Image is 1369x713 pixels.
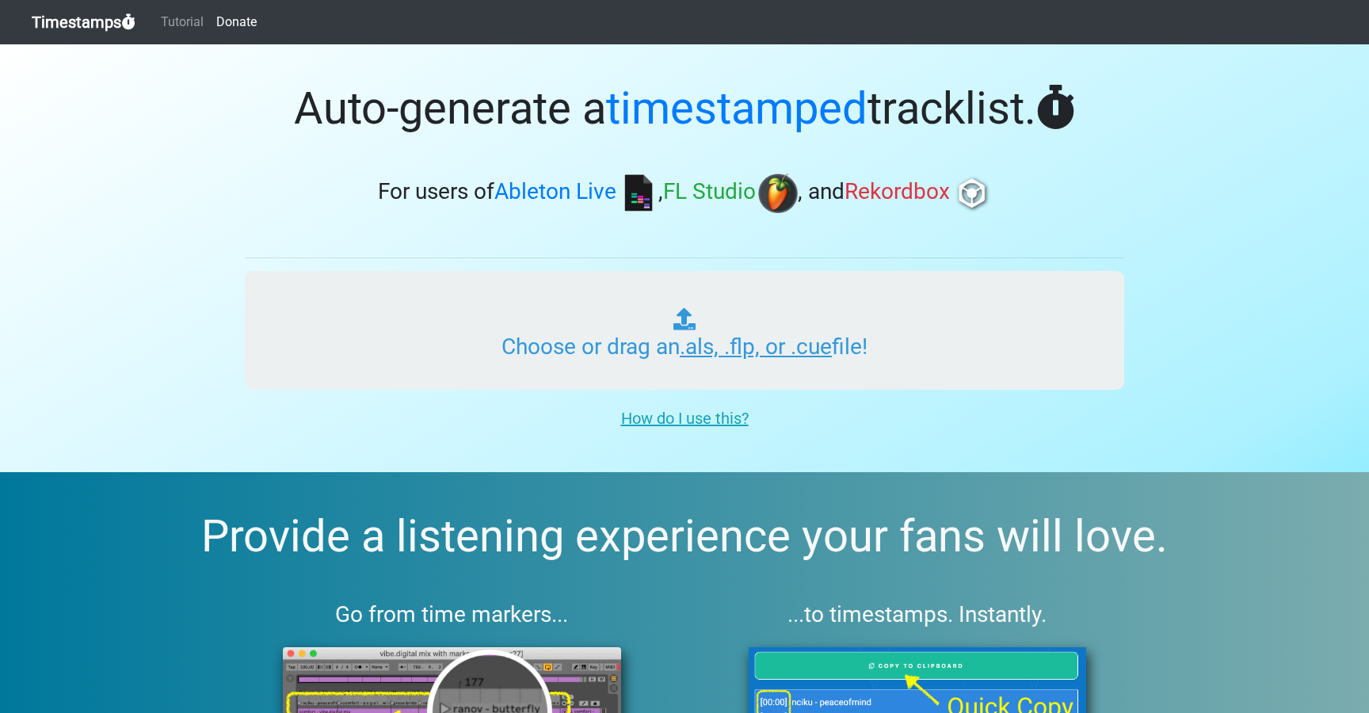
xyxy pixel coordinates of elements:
span: Ableton Live [494,179,616,205]
h3: For users of , , and [245,173,1124,213]
span: Rekordbox [845,179,950,205]
a: Tutorial [154,6,210,38]
h1: Auto-generate a tracklist. [245,82,1124,135]
h3: Go from time markers... [245,601,659,628]
img: ableton.png [619,173,658,213]
img: fl.png [758,173,798,213]
span: timestamped [606,82,868,135]
img: rb.png [952,173,992,213]
h3: ...to timestamps. Instantly. [711,601,1125,628]
h2: Provide a listening experience your fans will love. [38,510,1331,563]
u: How do I use this? [621,409,749,428]
a: Timestamps [32,6,135,38]
span: FL Studio [663,179,756,205]
a: Donate [210,6,263,38]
